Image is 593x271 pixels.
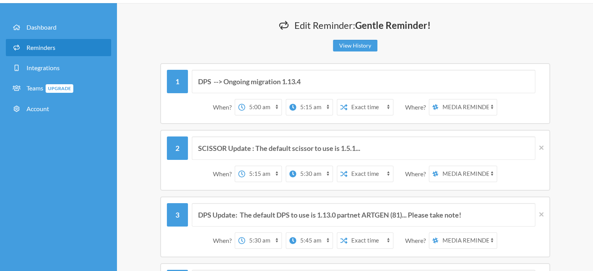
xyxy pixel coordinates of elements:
[405,99,429,115] div: Where?
[6,39,111,56] a: Reminders
[6,19,111,36] a: Dashboard
[192,70,535,93] input: Message
[294,19,431,31] span: Edit Reminder:
[333,40,377,51] a: View History
[405,166,429,182] div: Where?
[192,203,535,227] input: Message
[46,84,73,93] span: Upgrade
[27,84,73,92] span: Teams
[27,23,57,31] span: Dashboard
[27,105,49,112] span: Account
[355,19,431,31] strong: Gentle Reminder!
[213,232,235,249] div: When?
[6,100,111,117] a: Account
[213,166,235,182] div: When?
[27,44,55,51] span: Reminders
[405,232,429,249] div: Where?
[213,99,235,115] div: When?
[6,80,111,97] a: TeamsUpgrade
[192,136,535,160] input: Message
[27,64,60,71] span: Integrations
[6,59,111,76] a: Integrations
